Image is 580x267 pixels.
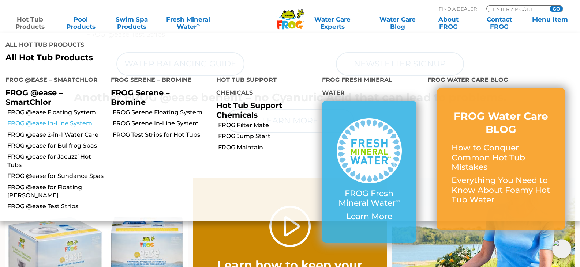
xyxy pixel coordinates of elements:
p: Everything You Need to Know About Foamy Hot Tub Water [452,176,550,205]
h3: FROG Water Care BLOG [452,110,550,136]
a: PoolProducts [58,16,104,30]
a: All Hot Tub Products [5,53,285,62]
input: GO [550,6,563,12]
a: Water CareExperts [296,16,369,30]
a: Hot Tub Support Chemicals [216,101,282,119]
p: FROG Fresh Mineral Water [337,189,402,208]
a: Menu Item [527,16,573,30]
a: FROG @ease In-Line System [7,119,105,127]
a: FROG @ease for Sundance Spas [7,172,105,180]
a: Water CareBlog [375,16,420,30]
a: FROG @ease for Bullfrog Spas [7,142,105,150]
a: FROG @ease for Floating [PERSON_NAME] [7,183,105,200]
input: Zip Code Form [492,6,542,12]
a: FROG Filter Mate [218,121,316,129]
p: How to Conquer Common Hot Tub Mistakes [452,143,550,172]
sup: ∞ [396,197,400,204]
h4: All Hot Tub Products [5,38,285,53]
img: openIcon [552,239,571,258]
a: FROG Maintain [218,144,316,152]
sup: ∞ [197,22,200,28]
a: ContactFROG [476,16,522,30]
h4: FROG Serene – Bromine [111,73,205,88]
p: Find A Dealer [439,5,477,12]
p: FROG @ease – SmartChlor [5,88,100,106]
a: Swim SpaProducts [109,16,154,30]
a: FROG Serene In-Line System [113,119,211,127]
p: FROG Serene – Bromine [111,88,205,106]
a: FROG Serene Floating System [113,108,211,117]
h4: FROG Fresh Mineral Water [322,73,416,101]
a: FROG @ease 2-in-1 Water Care [7,131,105,139]
a: FROG Test Strips for Hot Tubs [113,131,211,139]
a: Fresh MineralWater∞ [160,16,217,30]
h4: Hot Tub Support Chemicals [216,73,311,101]
a: FROG @ease Test Strips [7,202,105,210]
a: FROG @ease for Jacuzzi Hot Tubs [7,153,105,169]
h4: FROG @ease – SmartChlor [5,73,100,88]
p: Learn More [337,212,402,221]
h4: FROG Water Care Blog [427,73,575,88]
a: FROG Water Care BLOG How to Conquer Common Hot Tub Mistakes Everything You Need to Know About Foa... [452,110,550,209]
a: Play Video [269,206,311,247]
a: FROG Jump Start [218,132,316,140]
a: Hot TubProducts [7,16,53,30]
a: FROG @ease Floating System [7,108,105,117]
a: AboutFROG [426,16,471,30]
a: FROG Fresh Mineral Water∞ Learn More [337,118,402,225]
